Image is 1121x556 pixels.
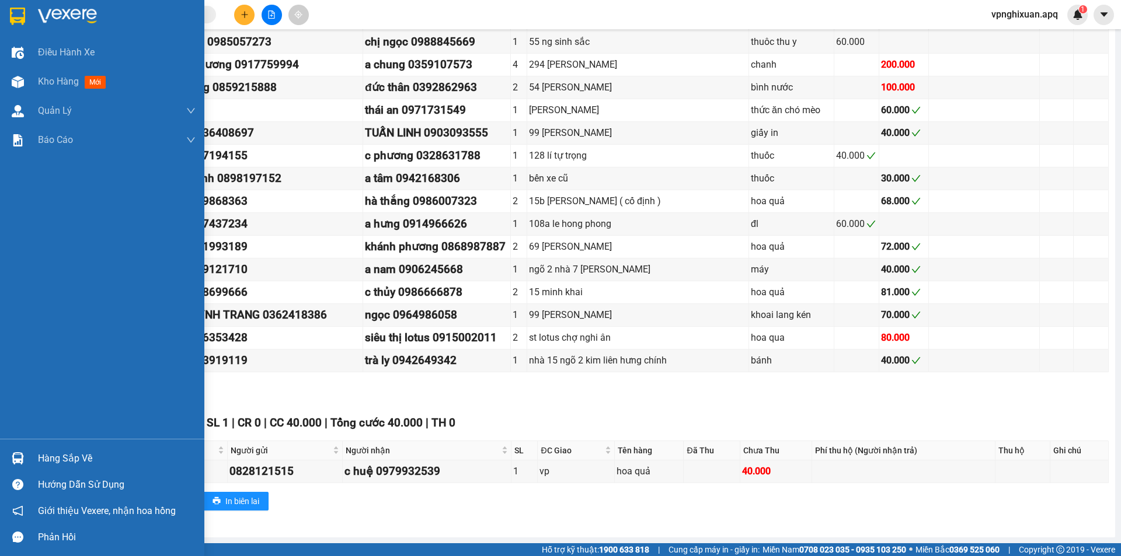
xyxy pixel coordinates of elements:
span: file-add [267,11,276,19]
div: a an 0985057273 [183,33,361,51]
strong: 0708 023 035 - 0935 103 250 [799,545,906,554]
span: check [911,356,921,365]
div: 1 [513,216,525,231]
th: Thu hộ [995,441,1051,460]
div: 72.000 [881,239,927,254]
div: 1 [513,353,525,368]
div: 40.000 [881,353,927,368]
div: 1 [513,171,525,186]
span: Người gửi [231,444,330,457]
span: Miền Bắc [915,543,1000,556]
div: 2 [513,194,525,208]
div: 1 [513,103,525,117]
div: bánh [751,353,832,368]
span: Điều hành xe [38,45,95,60]
span: check [911,265,921,274]
th: SL [511,441,538,460]
div: a tâm 0942168306 [365,170,509,187]
th: Phí thu hộ (Người nhận trả) [812,441,995,460]
div: 60.000 [836,34,877,49]
div: hà thắng 0986007323 [365,193,509,210]
span: ĐC Giao [541,444,603,457]
span: Người nhận [346,444,499,457]
div: 70.000 [881,307,927,322]
img: warehouse-icon [12,47,24,59]
span: down [186,106,196,116]
div: 2 [513,285,525,299]
div: trà ly 0942649342 [365,352,509,369]
div: 0387437234 [183,215,361,233]
div: 0969121710 [183,261,361,278]
div: a hưng 0914966626 [365,215,509,233]
div: QUỲNH TRANG 0362418386 [183,306,361,324]
span: | [325,416,328,429]
div: a chung 0359107573 [365,56,509,74]
div: 1 [513,307,525,322]
span: Kho hàng [38,76,79,87]
span: | [1008,543,1010,556]
sup: 1 [1079,5,1087,13]
span: check [911,288,921,297]
span: | [264,416,267,429]
span: mới [85,76,106,89]
span: down [186,135,196,145]
div: Hướng dẫn sử dụng [38,476,196,494]
span: caret-down [1099,9,1109,20]
div: [PERSON_NAME] [529,103,747,117]
div: 0983919119 [183,352,361,369]
div: a bình 0898197152 [183,170,361,187]
div: 55 ng sinh sắc [529,34,747,49]
th: Đã Thu [684,441,740,460]
div: 108a le hong phong [529,216,747,231]
button: aim [288,5,309,25]
th: Tên hàng [615,441,684,460]
div: Phản hồi [38,529,196,546]
span: TH 0 [431,416,455,429]
div: 1 [513,34,525,49]
div: 0938699666 [183,284,361,301]
span: aim [294,11,302,19]
div: 81.000 [881,285,927,299]
span: vpnghixuan.apq [982,7,1067,22]
span: Cung cấp máy in - giấy in: [669,543,760,556]
span: SL 1 [207,416,229,429]
div: hằng 0859215888 [183,79,361,96]
div: 02436408697 [183,124,361,142]
div: ngõ 2 nhà 7 [PERSON_NAME] [529,262,747,277]
div: a nam 0906245668 [365,261,509,278]
div: khoai lang kén [751,307,832,322]
div: 40.000 [881,262,927,277]
span: question-circle [12,479,23,490]
div: bến xe cũ [529,171,747,186]
div: ngọc 0964986058 [365,306,509,324]
div: hoa qua [751,330,832,345]
th: Chưa Thu [740,441,812,460]
div: đức thân 0392862963 [365,79,509,96]
div: hoa quả [751,239,832,254]
span: message [12,531,23,543]
div: 15b [PERSON_NAME] ( cố định ) [529,194,747,208]
div: 15 minh khai [529,285,747,299]
div: 68.000 [881,194,927,208]
div: 1 [513,125,525,140]
div: đl [751,216,832,231]
div: 80.000 [881,330,927,345]
button: plus [234,5,255,25]
span: ⚪️ [909,547,913,552]
div: 99 [PERSON_NAME] [529,125,747,140]
div: khánh phương 0868987887 [365,238,509,256]
span: check [866,151,876,160]
span: check [911,242,921,251]
div: máy [751,262,832,277]
span: CR 0 [238,416,261,429]
span: plus [241,11,249,19]
div: hoa quả [751,285,832,299]
div: 0329868363 [183,193,361,210]
div: 2 [513,330,525,345]
strong: 1900 633 818 [599,545,649,554]
div: thuốc [751,171,832,186]
div: 200.000 [881,57,927,72]
div: hoa quả [617,464,681,478]
div: 0961993189 [183,238,361,256]
button: printerIn biên lai [203,492,269,510]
